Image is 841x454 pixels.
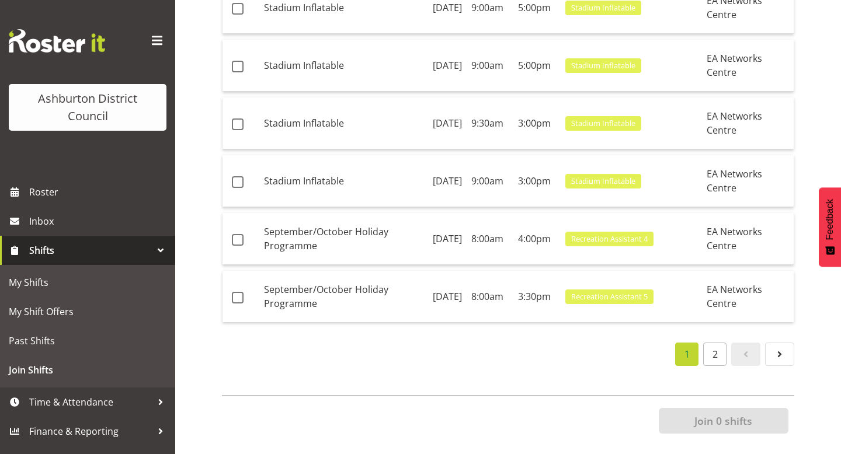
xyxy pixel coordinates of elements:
[428,213,467,265] td: [DATE]
[513,40,561,92] td: 5:00pm
[513,271,561,322] td: 3:30pm
[3,355,172,385] a: Join Shifts
[467,271,513,322] td: 8:00am
[571,176,635,187] span: Stadium Inflatable
[259,213,428,265] td: September/October Holiday Programme
[467,213,513,265] td: 8:00am
[9,303,166,320] span: My Shift Offers
[702,97,794,149] td: EA Networks Centre
[428,271,467,322] td: [DATE]
[9,274,166,291] span: My Shifts
[428,40,467,92] td: [DATE]
[259,97,428,149] td: Stadium Inflatable
[694,413,752,428] span: Join 0 shifts
[467,40,513,92] td: 9:00am
[702,40,794,92] td: EA Networks Centre
[703,343,727,366] a: 2
[428,155,467,207] td: [DATE]
[29,183,169,201] span: Roster
[702,213,794,265] td: EA Networks Centre
[9,29,105,53] img: Rosterit website logo
[3,297,172,326] a: My Shift Offers
[513,213,561,265] td: 4:00pm
[702,155,794,207] td: EA Networks Centre
[259,271,428,322] td: September/October Holiday Programme
[513,97,561,149] td: 3:00pm
[571,118,635,129] span: Stadium Inflatable
[467,155,513,207] td: 9:00am
[29,393,152,411] span: Time & Attendance
[3,326,172,355] a: Past Shifts
[9,332,166,350] span: Past Shifts
[571,60,635,71] span: Stadium Inflatable
[20,90,155,125] div: Ashburton District Council
[9,361,166,379] span: Join Shifts
[819,187,841,267] button: Feedback - Show survey
[259,155,428,207] td: Stadium Inflatable
[571,291,648,302] span: Recreation Assistant 5
[513,155,561,207] td: 3:00pm
[3,268,172,297] a: My Shifts
[659,408,788,434] button: Join 0 shifts
[29,212,169,230] span: Inbox
[825,199,835,240] span: Feedback
[428,97,467,149] td: [DATE]
[29,422,152,440] span: Finance & Reporting
[467,97,513,149] td: 9:30am
[29,242,152,259] span: Shifts
[702,271,794,322] td: EA Networks Centre
[259,40,428,92] td: Stadium Inflatable
[571,2,635,13] span: Stadium Inflatable
[571,233,648,245] span: Recreation Assistant 4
